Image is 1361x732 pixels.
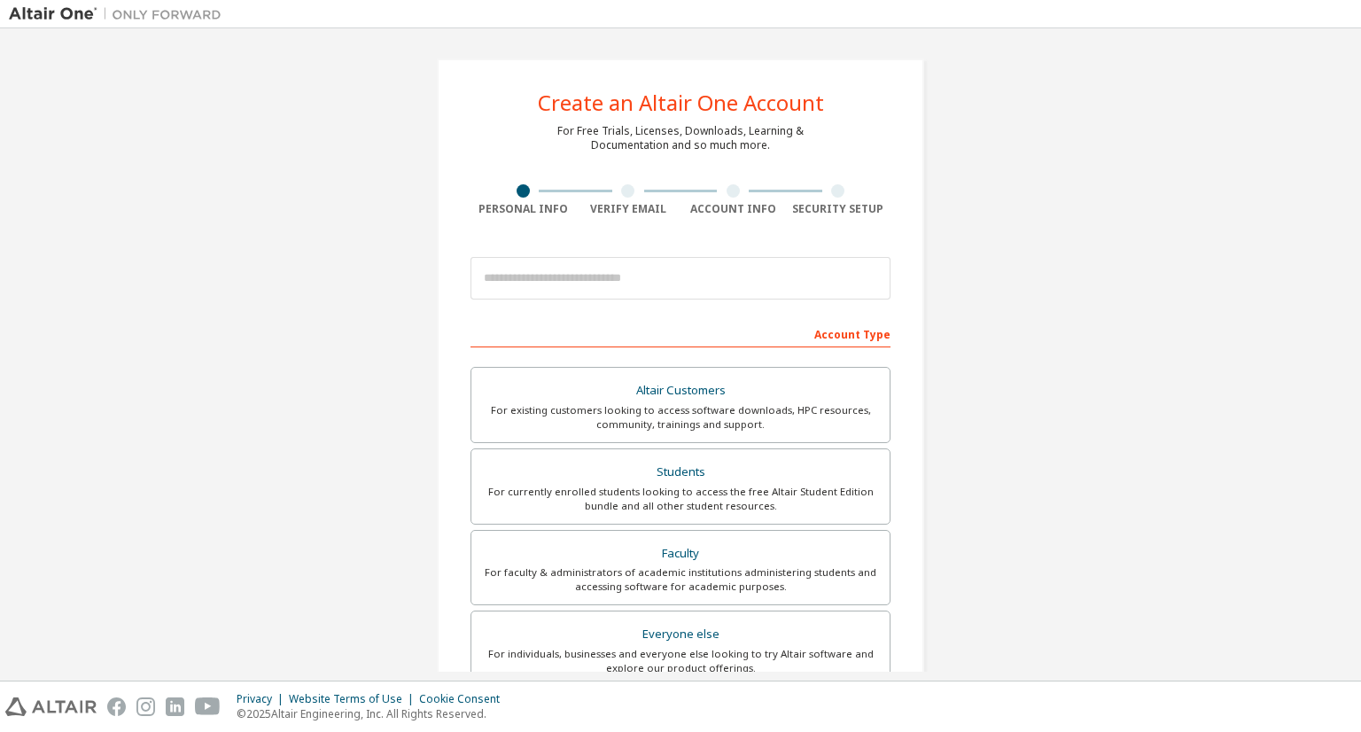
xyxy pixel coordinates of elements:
[482,622,879,647] div: Everyone else
[538,92,824,113] div: Create an Altair One Account
[5,697,97,716] img: altair_logo.svg
[482,541,879,566] div: Faculty
[136,697,155,716] img: instagram.svg
[482,403,879,432] div: For existing customers looking to access software downloads, HPC resources, community, trainings ...
[557,124,804,152] div: For Free Trials, Licenses, Downloads, Learning & Documentation and so much more.
[786,202,891,216] div: Security Setup
[482,460,879,485] div: Students
[166,697,184,716] img: linkedin.svg
[237,706,510,721] p: © 2025 Altair Engineering, Inc. All Rights Reserved.
[576,202,681,216] div: Verify Email
[419,692,510,706] div: Cookie Consent
[482,565,879,594] div: For faculty & administrators of academic institutions administering students and accessing softwa...
[195,697,221,716] img: youtube.svg
[289,692,419,706] div: Website Terms of Use
[471,319,890,347] div: Account Type
[680,202,786,216] div: Account Info
[107,697,126,716] img: facebook.svg
[482,378,879,403] div: Altair Customers
[9,5,230,23] img: Altair One
[482,485,879,513] div: For currently enrolled students looking to access the free Altair Student Edition bundle and all ...
[471,202,576,216] div: Personal Info
[482,647,879,675] div: For individuals, businesses and everyone else looking to try Altair software and explore our prod...
[237,692,289,706] div: Privacy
